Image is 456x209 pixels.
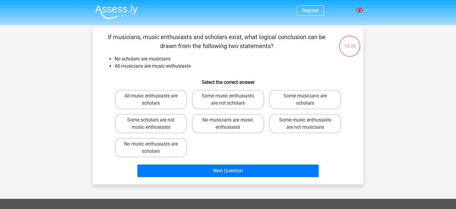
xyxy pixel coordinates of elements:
[115,114,187,133] label: Some scholars are not music enthusiasts
[115,90,187,109] label: All music enthusiasts are scholars
[103,32,331,51] p: If musicians, music enthusiasts and scholars exist, what logical conclusion can be drawn from the...
[115,55,354,63] li: No scholars are musicians
[115,138,187,157] label: No music enthusiasts are scholars
[192,90,264,109] label: Some music enthusiasts are not scholars
[269,90,341,109] label: Some musicians are scholars
[302,8,319,13] a: Register
[115,63,354,70] li: All musicians are music enthusiasts
[95,5,138,19] img: Assessly
[103,75,354,85] h6: Select the correct answer
[269,114,341,133] label: Some music enthusiasts are not musicians
[192,114,264,133] label: No musicians are music enthusiasts
[338,35,361,50] div: 10:00
[137,164,319,177] button: Next Question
